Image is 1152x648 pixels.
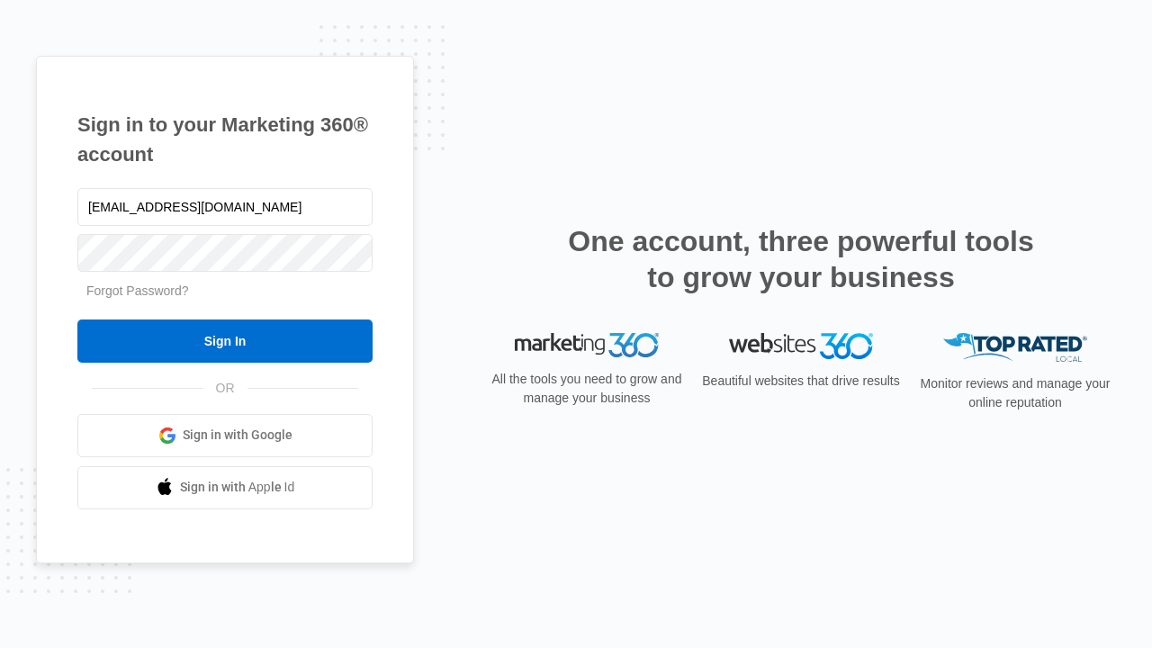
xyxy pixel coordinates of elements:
[914,374,1116,412] p: Monitor reviews and manage your online reputation
[180,478,295,497] span: Sign in with Apple Id
[77,466,373,509] a: Sign in with Apple Id
[86,283,189,298] a: Forgot Password?
[515,333,659,358] img: Marketing 360
[77,319,373,363] input: Sign In
[700,372,902,391] p: Beautiful websites that drive results
[183,426,292,445] span: Sign in with Google
[77,188,373,226] input: Email
[203,379,247,398] span: OR
[486,370,688,408] p: All the tools you need to grow and manage your business
[943,333,1087,363] img: Top Rated Local
[77,110,373,169] h1: Sign in to your Marketing 360® account
[77,414,373,457] a: Sign in with Google
[562,223,1039,295] h2: One account, three powerful tools to grow your business
[729,333,873,359] img: Websites 360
